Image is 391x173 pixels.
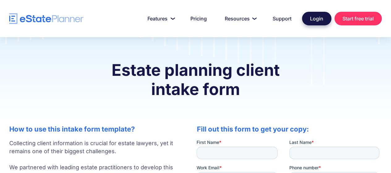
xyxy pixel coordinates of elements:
h2: How to use this intake form template? [9,125,184,133]
a: Support [265,12,299,25]
span: Last Name [93,0,115,6]
a: home [9,13,83,24]
a: Pricing [183,12,214,25]
a: Login [302,12,331,25]
a: Start free trial [334,12,382,25]
strong: Estate planning client intake form [112,60,280,99]
span: Phone number [93,26,122,31]
span: Number of [PERSON_NAME] per month [93,51,173,56]
a: Resources [217,12,262,25]
a: Features [140,12,180,25]
h2: Fill out this form to get your copy: [197,125,382,133]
